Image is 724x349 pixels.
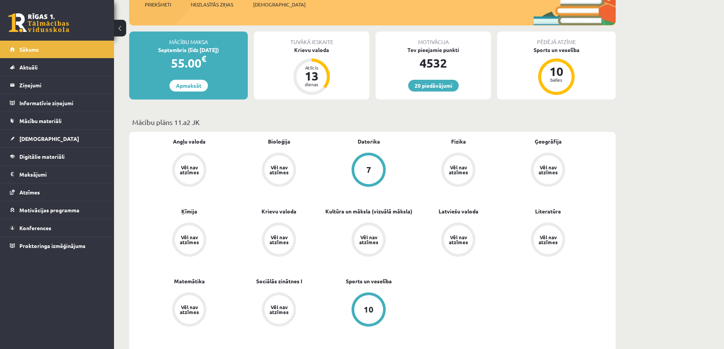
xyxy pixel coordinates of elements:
div: 10 [364,305,374,314]
a: Ģeogrāfija [535,137,562,145]
div: Vēl nav atzīmes [448,165,469,175]
div: Sports un veselība [497,46,616,54]
div: Vēl nav atzīmes [179,305,200,314]
a: Atzīmes [10,183,105,201]
a: Vēl nav atzīmes [503,223,593,258]
a: Aktuāli [10,58,105,76]
a: [DEMOGRAPHIC_DATA] [10,130,105,147]
a: Ziņojumi [10,76,105,94]
a: Vēl nav atzīmes [413,153,503,188]
span: Neizlasītās ziņas [191,1,233,8]
a: Angļu valoda [173,137,206,145]
a: 7 [324,153,413,188]
div: Tev pieejamie punkti [375,46,491,54]
a: Motivācijas programma [10,201,105,219]
div: Atlicis [300,65,323,70]
div: Tuvākā ieskaite [254,32,369,46]
a: Informatīvie ziņojumi [10,94,105,112]
a: Rīgas 1. Tālmācības vidusskola [8,13,69,32]
a: Vēl nav atzīmes [234,292,324,328]
legend: Ziņojumi [19,76,105,94]
span: [DEMOGRAPHIC_DATA] [253,1,306,8]
a: Kultūra un māksla (vizuālā māksla) [325,207,412,215]
div: Vēl nav atzīmes [179,235,200,245]
a: Maksājumi [10,166,105,183]
div: dienas [300,82,323,87]
span: Konferences [19,224,51,231]
a: Sports un veselība [346,277,392,285]
div: Vēl nav atzīmes [448,235,469,245]
span: Priekšmeti [145,1,171,8]
a: Literatūra [535,207,561,215]
legend: Maksājumi [19,166,105,183]
span: Digitālie materiāli [19,153,65,160]
span: Atzīmes [19,189,40,196]
div: Vēl nav atzīmes [358,235,379,245]
a: Vēl nav atzīmes [234,153,324,188]
div: Vēl nav atzīmes [268,235,290,245]
div: 10 [545,65,568,77]
a: Vēl nav atzīmes [144,292,234,328]
a: Matemātika [174,277,205,285]
a: Sports un veselība 10 balles [497,46,616,96]
a: Proktoringa izmēģinājums [10,237,105,254]
a: Vēl nav atzīmes [413,223,503,258]
div: Septembris (līdz [DATE]) [129,46,248,54]
a: Vēl nav atzīmes [324,223,413,258]
span: Aktuāli [19,64,38,71]
div: Krievu valoda [254,46,369,54]
div: Vēl nav atzīmes [537,235,559,245]
a: Vēl nav atzīmes [234,223,324,258]
a: 10 [324,292,413,328]
span: Motivācijas programma [19,207,79,213]
span: Sākums [19,46,39,53]
div: 13 [300,70,323,82]
a: Krievu valoda Atlicis 13 dienas [254,46,369,96]
a: Sociālās zinātnes I [256,277,302,285]
div: 55.00 [129,54,248,72]
a: Krievu valoda [261,207,296,215]
legend: Informatīvie ziņojumi [19,94,105,112]
div: 4532 [375,54,491,72]
div: Mācību maksa [129,32,248,46]
div: Vēl nav atzīmes [179,165,200,175]
a: Konferences [10,219,105,237]
span: Mācību materiāli [19,117,62,124]
a: Vēl nav atzīmes [144,153,234,188]
div: balles [545,77,568,82]
div: Motivācija [375,32,491,46]
a: Bioloģija [268,137,290,145]
span: Proktoringa izmēģinājums [19,242,86,249]
div: Vēl nav atzīmes [268,165,290,175]
span: € [201,53,206,64]
a: Vēl nav atzīmes [144,223,234,258]
div: Pēdējā atzīme [497,32,616,46]
a: Ķīmija [181,207,197,215]
div: 7 [366,166,371,174]
a: Vēl nav atzīmes [503,153,593,188]
a: Fizika [451,137,466,145]
div: Vēl nav atzīmes [537,165,559,175]
a: Latviešu valoda [439,207,478,215]
p: Mācību plāns 11.a2 JK [132,117,613,127]
div: Vēl nav atzīmes [268,305,290,314]
a: Datorika [358,137,380,145]
a: 20 piedāvājumi [408,80,459,92]
a: Mācību materiāli [10,112,105,129]
a: Sākums [10,41,105,58]
a: Digitālie materiāli [10,148,105,165]
span: [DEMOGRAPHIC_DATA] [19,135,79,142]
a: Apmaksāt [170,80,208,92]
